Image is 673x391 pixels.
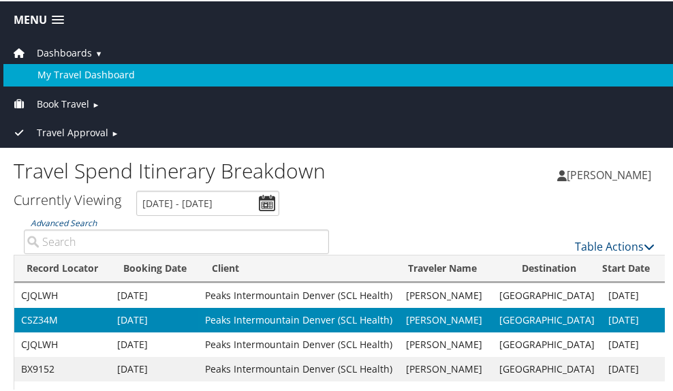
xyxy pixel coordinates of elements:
[557,153,665,194] a: [PERSON_NAME]
[24,228,329,253] input: Advanced Search
[396,254,510,281] th: Traveler Name: activate to sort column ascending
[110,331,198,356] td: [DATE]
[92,98,99,108] span: ►
[110,356,198,380] td: [DATE]
[7,7,71,30] a: Menu
[492,307,601,331] td: [GEOGRAPHIC_DATA]
[575,238,655,253] a: Table Actions
[10,45,92,58] a: Dashboards
[198,356,399,380] td: Peaks Intermountain Denver (SCL Health)
[567,166,651,181] span: [PERSON_NAME]
[492,356,601,380] td: [GEOGRAPHIC_DATA]
[37,124,108,139] span: Travel Approval
[590,254,663,281] th: Start Date: activate to sort column ascending
[10,125,108,138] a: Travel Approval
[111,254,200,281] th: Booking Date: activate to sort column ascending
[492,331,601,356] td: [GEOGRAPHIC_DATA]
[14,189,121,208] h3: Currently Viewing
[14,307,110,331] td: CSZ34M
[198,307,399,331] td: Peaks Intermountain Denver (SCL Health)
[37,44,92,59] span: Dashboards
[14,282,110,307] td: CJQLWH
[399,331,492,356] td: [PERSON_NAME]
[198,331,399,356] td: Peaks Intermountain Denver (SCL Health)
[110,307,198,331] td: [DATE]
[111,127,119,137] span: ►
[200,254,396,281] th: Client: activate to sort column ascending
[14,12,47,25] span: Menu
[10,96,89,109] a: Book Travel
[399,307,492,331] td: [PERSON_NAME]
[492,282,601,307] td: [GEOGRAPHIC_DATA]
[136,189,279,215] input: [DATE] - [DATE]
[14,155,339,184] h1: Travel Spend Itinerary Breakdown
[95,47,102,57] span: ▼
[399,356,492,380] td: [PERSON_NAME]
[399,282,492,307] td: [PERSON_NAME]
[14,331,110,356] td: CJQLWH
[198,282,399,307] td: Peaks Intermountain Denver (SCL Health)
[110,282,198,307] td: [DATE]
[37,95,89,110] span: Book Travel
[14,356,110,380] td: BX9152
[31,216,97,228] a: Advanced Search
[14,254,111,281] th: Record Locator: activate to sort column ascending
[510,254,590,281] th: Destination: activate to sort column ascending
